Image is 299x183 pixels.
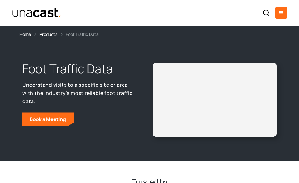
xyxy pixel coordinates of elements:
[158,67,272,132] iframe: Unacast - European Vaccines v2
[275,7,287,19] div: menu
[39,31,57,38] a: Products
[22,112,74,126] a: Book a Meeting
[19,31,31,38] a: Home
[12,8,62,18] img: Unacast text logo
[12,8,62,18] a: home
[263,9,270,16] img: Search icon
[22,81,138,105] p: Understand visits to a specific site or area with the industry’s most reliable foot traffic data.
[66,31,99,38] div: Foot Traffic Data
[22,61,138,76] h1: Foot Traffic Data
